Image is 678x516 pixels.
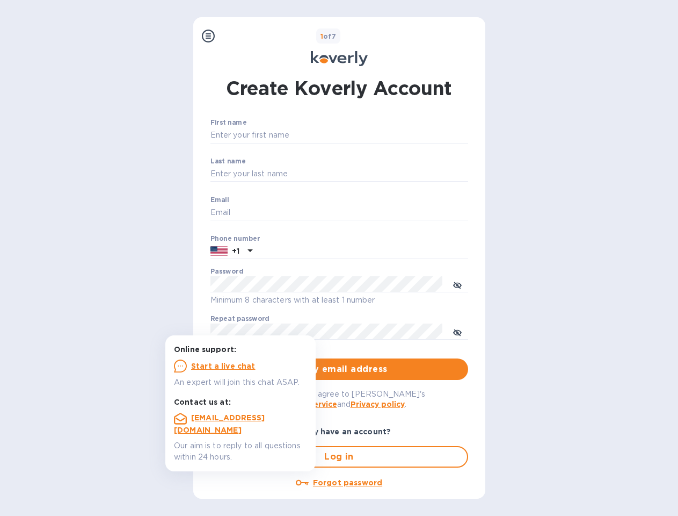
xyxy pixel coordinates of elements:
a: [EMAIL_ADDRESS][DOMAIN_NAME] [174,413,265,434]
button: Log in [210,446,468,468]
a: Privacy policy [351,400,405,408]
span: Log in [220,450,458,463]
p: +1 [232,246,239,256]
b: Contact us at: [174,398,231,406]
label: Repeat password [210,316,269,322]
p: Minimum 8 characters with at least 1 number [210,294,468,306]
button: toggle password visibility [447,274,468,295]
b: Already have an account? [287,427,391,436]
button: Verify email address [210,359,468,380]
span: By logging in you agree to [PERSON_NAME]'s and . [253,390,425,408]
h1: Create Koverly Account [226,75,452,102]
input: Enter your first name [210,127,468,144]
label: Password [210,269,243,275]
b: Online support: [174,345,236,354]
span: Verify email address [219,363,460,376]
label: Phone number [210,235,260,242]
label: Last name [210,158,246,164]
button: toggle password visibility [447,321,468,342]
p: An expert will join this chat ASAP. [174,377,307,388]
p: Our aim is to reply to all questions within 24 hours. [174,440,307,463]
b: of 7 [320,32,337,40]
label: First name [210,120,246,126]
input: Enter your last name [210,166,468,182]
label: Email [210,197,229,203]
span: 1 [320,32,323,40]
input: Email [210,205,468,221]
u: Start a live chat [191,362,256,370]
u: Forgot password [313,478,382,487]
img: US [210,245,228,257]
